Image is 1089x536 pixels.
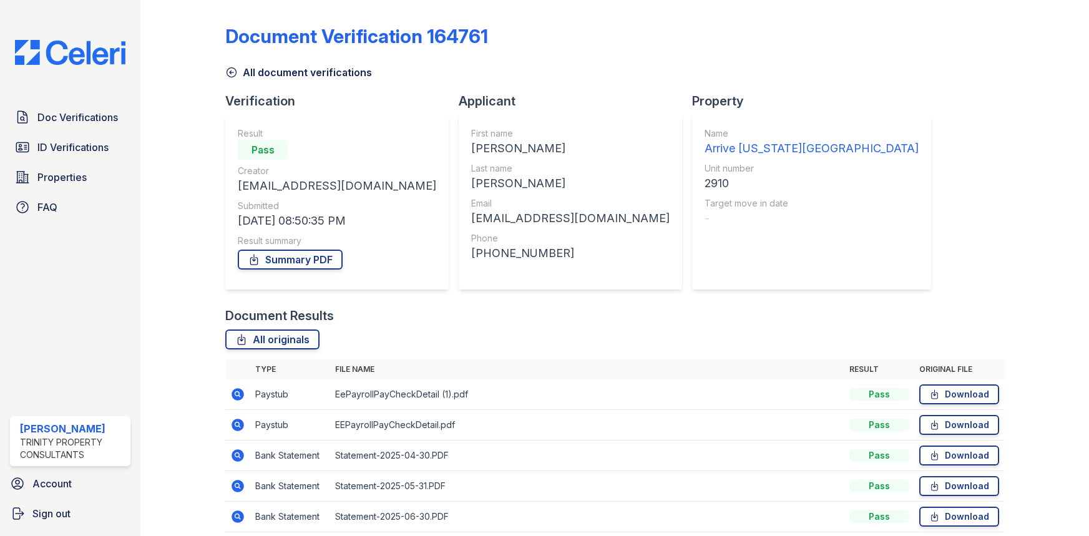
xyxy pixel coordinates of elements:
td: Statement-2025-05-31.PDF [330,471,844,502]
td: Bank Statement [250,471,330,502]
span: Sign out [32,506,71,521]
div: [EMAIL_ADDRESS][DOMAIN_NAME] [471,210,670,227]
div: Name [705,127,919,140]
div: Pass [849,449,909,462]
div: [EMAIL_ADDRESS][DOMAIN_NAME] [238,177,436,195]
td: EePayrollPayCheckDetail (1).pdf [330,379,844,410]
td: Statement-2025-04-30.PDF [330,441,844,471]
div: Pass [849,480,909,492]
div: 2910 [705,175,919,192]
td: EEPayrollPayCheckDetail.pdf [330,410,844,441]
span: FAQ [37,200,57,215]
a: All originals [225,329,320,349]
div: Pass [238,140,288,160]
div: - [705,210,919,227]
a: ID Verifications [10,135,130,160]
div: Creator [238,165,436,177]
div: Pass [849,419,909,431]
div: [DATE] 08:50:35 PM [238,212,436,230]
a: Download [919,384,999,404]
span: ID Verifications [37,140,109,155]
div: [PHONE_NUMBER] [471,245,670,262]
div: [PERSON_NAME] [471,175,670,192]
a: All document verifications [225,65,372,80]
span: Properties [37,170,87,185]
th: Type [250,359,330,379]
a: Download [919,446,999,465]
a: Summary PDF [238,250,343,270]
a: Account [5,471,135,496]
span: Doc Verifications [37,110,118,125]
span: Account [32,476,72,491]
div: Arrive [US_STATE][GEOGRAPHIC_DATA] [705,140,919,157]
div: Trinity Property Consultants [20,436,125,461]
div: Document Verification 164761 [225,25,488,47]
div: Submitted [238,200,436,212]
th: File name [330,359,844,379]
th: Result [844,359,914,379]
a: Name Arrive [US_STATE][GEOGRAPHIC_DATA] [705,127,919,157]
div: Pass [849,388,909,401]
th: Original file [914,359,1004,379]
a: Download [919,415,999,435]
div: Unit number [705,162,919,175]
div: [PERSON_NAME] [471,140,670,157]
td: Paystub [250,379,330,410]
div: Last name [471,162,670,175]
a: FAQ [10,195,130,220]
a: Properties [10,165,130,190]
img: CE_Logo_Blue-a8612792a0a2168367f1c8372b55b34899dd931a85d93a1a3d3e32e68fde9ad4.png [5,40,135,65]
div: Email [471,197,670,210]
td: Bank Statement [250,502,330,532]
div: Result summary [238,235,436,247]
td: Bank Statement [250,441,330,471]
div: Property [692,92,941,110]
a: Doc Verifications [10,105,130,130]
a: Download [919,476,999,496]
div: Result [238,127,436,140]
div: Pass [849,510,909,523]
div: Phone [471,232,670,245]
div: [PERSON_NAME] [20,421,125,436]
div: Target move in date [705,197,919,210]
td: Statement-2025-06-30.PDF [330,502,844,532]
a: Sign out [5,501,135,526]
td: Paystub [250,410,330,441]
div: Verification [225,92,459,110]
div: Document Results [225,307,334,324]
div: Applicant [459,92,692,110]
div: First name [471,127,670,140]
a: Download [919,507,999,527]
